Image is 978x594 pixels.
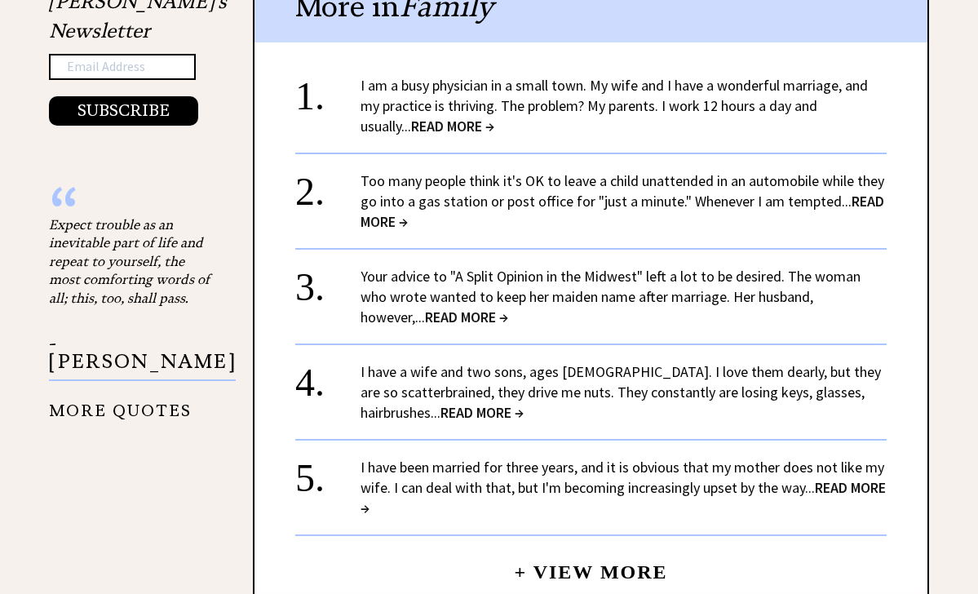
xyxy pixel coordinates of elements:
[425,308,508,326] span: READ MORE →
[49,96,198,126] button: SUBSCRIBE
[49,199,212,215] div: “
[440,403,524,422] span: READ MORE →
[49,388,192,420] a: MORE QUOTES
[295,266,361,296] div: 3.
[295,171,361,201] div: 2.
[295,361,361,392] div: 4.
[295,75,361,105] div: 1.
[361,362,881,422] a: I have a wife and two sons, ages [DEMOGRAPHIC_DATA]. I love them dearly, but they are so scatterb...
[361,192,884,231] span: READ MORE →
[49,54,196,80] input: Email Address
[361,478,886,517] span: READ MORE →
[49,335,236,381] p: - [PERSON_NAME]
[361,76,868,135] a: I am a busy physician in a small town. My wife and I have a wonderful marriage, and my practice i...
[361,267,861,326] a: Your advice to "A Split Opinion in the Midwest" left a lot to be desired. The woman who wrote wan...
[49,215,212,307] div: Expect trouble as an inevitable part of life and repeat to yourself, the most comforting words of...
[361,458,886,517] a: I have been married for three years, and it is obvious that my mother does not like my wife. I ca...
[295,457,361,487] div: 5.
[361,171,884,231] a: Too many people think it's OK to leave a child unattended in an automobile while they go into a g...
[411,117,494,135] span: READ MORE →
[514,547,667,583] a: + View More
